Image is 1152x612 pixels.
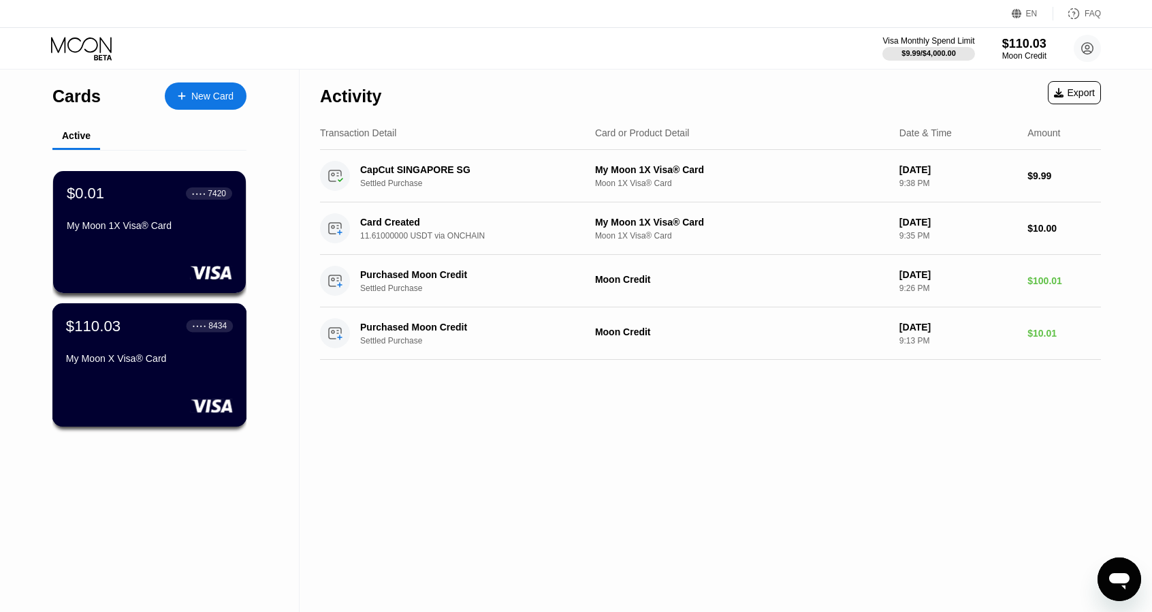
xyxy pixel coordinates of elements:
[360,269,581,280] div: Purchased Moon Credit
[1054,87,1095,98] div: Export
[1002,37,1046,51] div: $110.03
[360,164,581,175] div: CapCut SINGAPORE SG
[360,217,581,228] div: Card Created
[882,36,974,46] div: Visa Monthly Spend Limit
[899,284,1017,293] div: 9:26 PM
[595,231,889,241] div: Moon 1X Visa® Card
[899,127,952,138] div: Date & Time
[1098,557,1141,601] iframe: Кнопка запуска окна обмена сообщениями
[1053,7,1101,20] div: FAQ
[360,179,598,188] div: Settled Purchase
[193,324,206,328] div: ● ● ● ●
[1027,275,1101,286] div: $100.01
[320,255,1101,307] div: Purchased Moon CreditSettled PurchaseMoon Credit[DATE]9:26 PM$100.01
[1085,9,1101,18] div: FAQ
[191,91,234,102] div: New Card
[899,217,1017,228] div: [DATE]
[192,192,206,196] div: ● ● ● ●
[595,217,889,228] div: My Moon 1X Visa® Card
[320,127,396,138] div: Transaction Detail
[1012,7,1053,20] div: EN
[360,231,598,241] div: 11.61000000 USDT via ONCHAIN
[165,82,246,110] div: New Card
[899,336,1017,346] div: 9:13 PM
[595,127,690,138] div: Card or Product Detail
[67,185,104,202] div: $0.01
[899,322,1017,333] div: [DATE]
[1027,170,1101,181] div: $9.99
[66,317,121,335] div: $110.03
[52,87,101,106] div: Cards
[899,164,1017,175] div: [DATE]
[1027,223,1101,234] div: $10.00
[901,49,956,57] div: $9.99 / $4,000.00
[320,150,1101,202] div: CapCut SINGAPORE SGSettled PurchaseMy Moon 1X Visa® CardMoon 1X Visa® Card[DATE]9:38 PM$9.99
[360,336,598,346] div: Settled Purchase
[62,130,91,141] div: Active
[208,189,226,198] div: 7420
[53,304,246,426] div: $110.03● ● ● ●8434My Moon X Visa® Card
[882,36,974,61] div: Visa Monthly Spend Limit$9.99/$4,000.00
[595,326,889,337] div: Moon Credit
[899,269,1017,280] div: [DATE]
[595,274,889,285] div: Moon Credit
[1048,81,1101,104] div: Export
[320,87,381,106] div: Activity
[899,231,1017,241] div: 9:35 PM
[360,284,598,293] div: Settled Purchase
[1027,127,1060,138] div: Amount
[1002,37,1046,61] div: $110.03Moon Credit
[360,322,581,333] div: Purchased Moon Credit
[1027,328,1101,339] div: $10.01
[1002,51,1046,61] div: Moon Credit
[67,220,232,231] div: My Moon 1X Visa® Card
[1026,9,1038,18] div: EN
[595,179,889,188] div: Moon 1X Visa® Card
[320,307,1101,360] div: Purchased Moon CreditSettled PurchaseMoon Credit[DATE]9:13 PM$10.01
[66,353,233,364] div: My Moon X Visa® Card
[320,202,1101,255] div: Card Created11.61000000 USDT via ONCHAINMy Moon 1X Visa® CardMoon 1X Visa® Card[DATE]9:35 PM$10.00
[899,179,1017,188] div: 9:38 PM
[208,321,227,331] div: 8434
[595,164,889,175] div: My Moon 1X Visa® Card
[53,171,246,293] div: $0.01● ● ● ●7420My Moon 1X Visa® Card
